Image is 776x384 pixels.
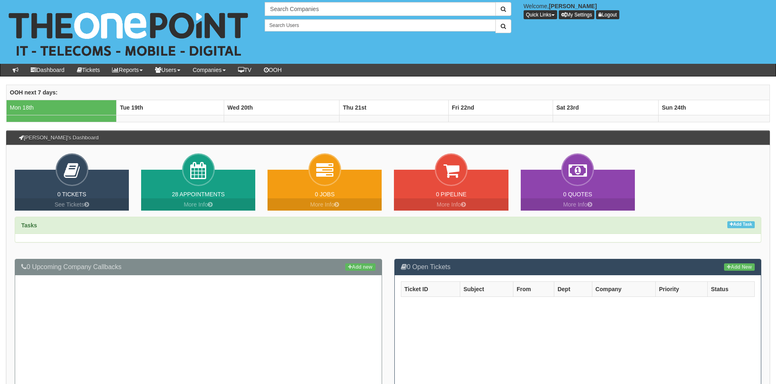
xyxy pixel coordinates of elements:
a: Add new [345,263,375,271]
th: Fri 22nd [448,100,553,115]
div: Welcome, [517,2,776,19]
th: Dept [554,281,592,296]
b: [PERSON_NAME] [549,3,597,9]
a: More Info [394,198,508,211]
input: Search Users [265,19,495,31]
th: From [513,281,554,296]
th: Status [707,281,754,296]
a: Logout [596,10,619,19]
th: OOH next 7 days: [7,85,770,100]
a: Add Task [727,221,755,228]
h3: 0 Upcoming Company Callbacks [21,263,376,271]
a: TV [232,64,258,76]
th: Ticket ID [401,281,460,296]
th: Sun 24th [658,100,769,115]
a: Users [149,64,187,76]
th: Wed 20th [224,100,339,115]
a: More Info [141,198,255,211]
a: 0 Pipeline [436,191,467,198]
h3: [PERSON_NAME]'s Dashboard [15,131,103,145]
a: OOH [258,64,288,76]
input: Search Companies [265,2,495,16]
a: 28 Appointments [172,191,225,198]
a: More Info [521,198,635,211]
a: 0 Tickets [57,191,86,198]
a: 0 Jobs [315,191,335,198]
th: Company [592,281,655,296]
th: Thu 21st [340,100,448,115]
td: Mon 18th [7,100,117,115]
a: My Settings [559,10,595,19]
a: See Tickets [15,198,129,211]
th: Priority [655,281,707,296]
h3: 0 Open Tickets [401,263,755,271]
th: Sat 23rd [553,100,658,115]
th: Subject [460,281,513,296]
a: Companies [187,64,232,76]
a: Add New [724,263,755,271]
th: Tue 19th [117,100,224,115]
strong: Tasks [21,222,37,229]
button: Quick Links [524,10,557,19]
a: Reports [106,64,149,76]
a: Dashboard [25,64,71,76]
a: 0 Quotes [563,191,592,198]
a: Tickets [71,64,106,76]
a: More Info [268,198,382,211]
